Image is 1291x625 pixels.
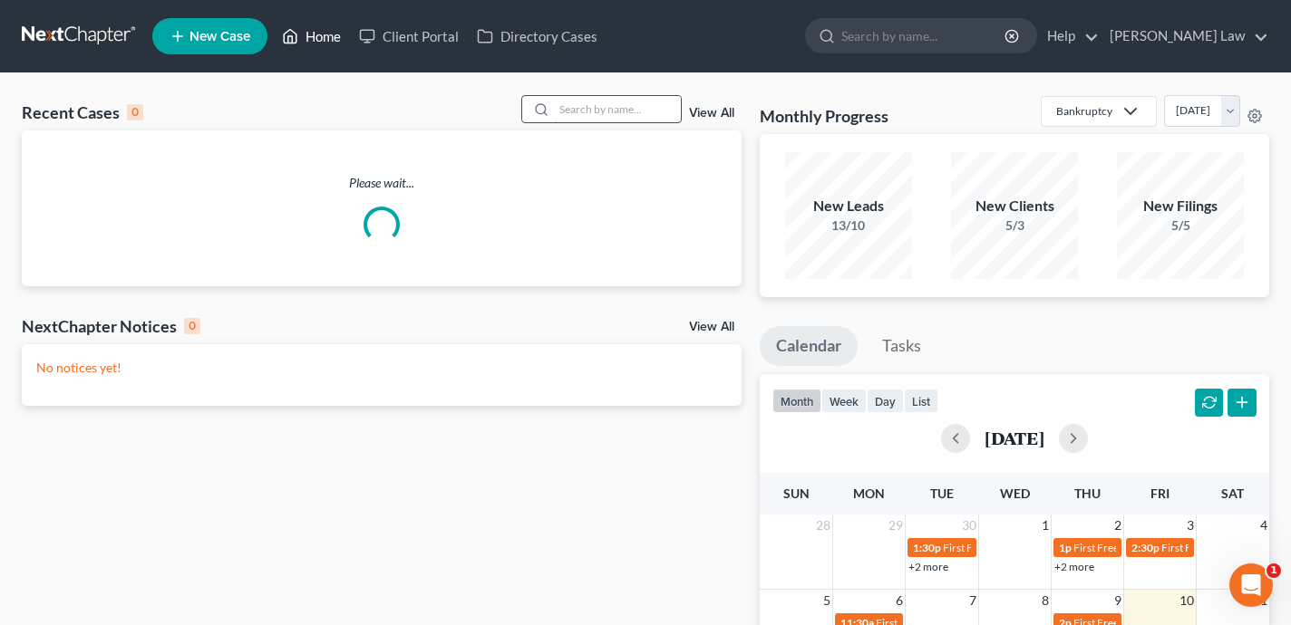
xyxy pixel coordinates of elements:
[350,20,468,53] a: Client Portal
[12,7,46,42] button: go back
[1040,514,1051,536] span: 1
[904,389,938,413] button: list
[772,389,821,413] button: month
[1258,514,1269,536] span: 4
[1185,514,1196,536] span: 3
[1131,541,1160,554] span: 2:30p
[15,71,348,112] div: Shane says…
[1267,563,1281,578] span: 1
[967,590,978,611] span: 7
[1221,486,1244,501] span: Sat
[273,20,350,53] a: Home
[311,479,340,508] button: Send a message…
[318,7,351,40] div: Close
[689,107,734,120] a: View All
[1054,560,1094,573] a: +2 more
[284,7,318,42] button: Home
[86,486,101,501] button: Gif picker
[913,541,941,554] span: 1:30p
[127,104,143,120] div: 0
[1056,103,1112,119] div: Bankruptcy
[1000,486,1030,501] span: Wed
[1178,590,1196,611] span: 10
[853,486,885,501] span: Mon
[15,166,297,607] div: Hi [PERSON_NAME]! I see in your downloads that schedule A/B from [DATE] was not checked as amende...
[887,514,905,536] span: 29
[689,321,734,333] a: View All
[821,389,867,413] button: week
[1117,196,1244,216] div: New Filings
[930,486,954,501] span: Tue
[960,514,978,536] span: 30
[894,590,905,611] span: 6
[1038,20,1099,53] a: Help
[760,105,888,127] h3: Monthly Progress
[15,112,348,167] div: Shane says…
[117,82,334,100] div: The case was for [PERSON_NAME]
[554,96,681,122] input: Search by name...
[203,112,348,152] div: [PHONE_NUMBER]
[22,315,200,337] div: NextChapter Notices
[36,359,727,377] p: No notices yet!
[866,326,937,366] a: Tasks
[1117,216,1244,235] div: 5/5
[218,123,334,141] div: [PHONE_NUMBER]
[1059,541,1072,554] span: 1p
[1101,20,1268,53] a: [PERSON_NAME] Law
[189,30,250,43] span: New Case
[15,448,347,479] textarea: Message…
[22,174,742,192] p: Please wait...
[814,514,832,536] span: 28
[28,486,43,501] button: Upload attachment
[785,216,912,235] div: 13/10
[951,216,1078,235] div: 5/3
[57,486,72,501] button: Emoji picker
[22,101,143,123] div: Recent Cases
[951,196,1078,216] div: New Clients
[88,9,152,23] h1: Operator
[1074,486,1101,501] span: Thu
[88,23,226,41] p: The team can also help
[29,177,283,461] div: Hi [PERSON_NAME]! I see in your downloads that schedule A/B from [DATE] was not checked as amende...
[115,486,130,501] button: Start recording
[1112,514,1123,536] span: 2
[985,428,1044,447] h2: [DATE]
[821,590,832,611] span: 5
[184,318,200,334] div: 0
[468,20,607,53] a: Directory Cases
[1112,590,1123,611] span: 9
[102,71,348,111] div: The case was for [PERSON_NAME]
[1229,563,1273,607] iframe: Intercom live chat
[841,19,1007,53] input: Search by name...
[1040,590,1051,611] span: 8
[1150,486,1170,501] span: Fri
[52,10,81,39] img: Profile image for Operator
[783,486,810,501] span: Sun
[760,326,858,366] a: Calendar
[908,560,948,573] a: +2 more
[867,389,904,413] button: day
[785,196,912,216] div: New Leads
